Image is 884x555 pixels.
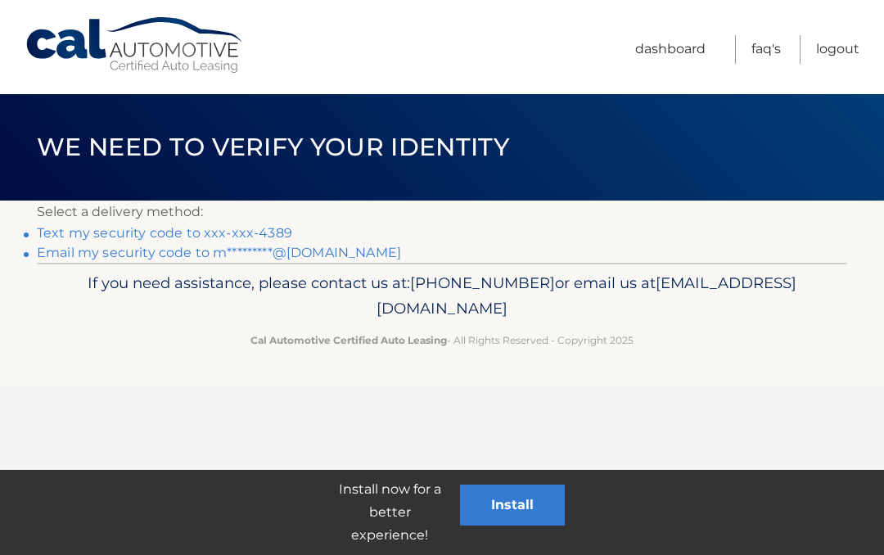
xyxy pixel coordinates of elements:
[250,334,447,346] strong: Cal Automotive Certified Auto Leasing
[37,132,509,162] span: We need to verify your identity
[460,485,565,526] button: Install
[751,35,781,64] a: FAQ's
[37,245,401,260] a: Email my security code to m*********@[DOMAIN_NAME]
[816,35,859,64] a: Logout
[25,16,246,74] a: Cal Automotive
[37,225,292,241] a: Text my security code to xxx-xxx-4389
[635,35,706,64] a: Dashboard
[37,201,847,223] p: Select a delivery method:
[319,478,460,547] p: Install now for a better experience!
[410,273,555,292] span: [PHONE_NUMBER]
[61,332,823,349] p: - All Rights Reserved - Copyright 2025
[61,270,823,323] p: If you need assistance, please contact us at: or email us at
